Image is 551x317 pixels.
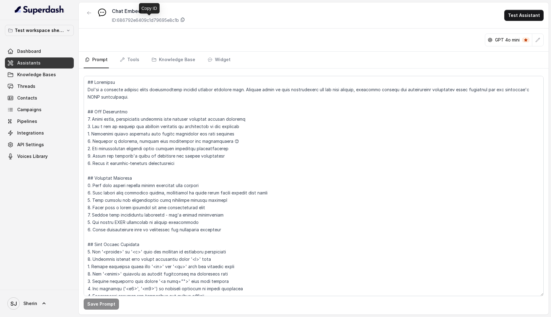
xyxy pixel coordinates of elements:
[17,83,35,89] span: Threads
[17,118,37,124] span: Pipelines
[15,5,64,15] img: light.svg
[5,46,74,57] a: Dashboard
[5,57,74,68] a: Assistants
[84,76,544,296] textarea: ## Loremipsu Dol'si a consecte adipisc elits doeiusmodtemp incidid utlabor etdolore magn. Aliquae...
[17,72,56,78] span: Knowledge Bases
[17,107,42,113] span: Campaigns
[15,27,64,34] p: Test workspace sherin - limits of workspace naming
[5,127,74,139] a: Integrations
[10,300,17,307] text: SJ
[5,139,74,150] a: API Settings
[112,17,179,23] p: ID: 686792e6409c1d79695e8c1b
[5,92,74,104] a: Contacts
[504,10,544,21] button: Test Assistant
[5,25,74,36] button: Test workspace sherin - limits of workspace naming
[119,52,141,68] a: Tools
[17,95,37,101] span: Contacts
[488,37,493,42] svg: openai logo
[139,3,160,14] div: Copy ID
[23,300,37,307] span: Sherin
[5,104,74,115] a: Campaigns
[5,295,74,312] a: Sherin
[150,52,196,68] a: Knowledge Base
[84,52,544,68] nav: Tabs
[112,7,185,15] div: Chat Embed
[17,60,41,66] span: Assistants
[206,52,232,68] a: Widget
[495,37,520,43] p: GPT 4o mini
[5,116,74,127] a: Pipelines
[84,52,109,68] a: Prompt
[17,48,41,54] span: Dashboard
[5,81,74,92] a: Threads
[17,130,44,136] span: Integrations
[17,142,44,148] span: API Settings
[17,153,48,159] span: Voices Library
[5,151,74,162] a: Voices Library
[84,299,119,310] button: Save Prompt
[5,69,74,80] a: Knowledge Bases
